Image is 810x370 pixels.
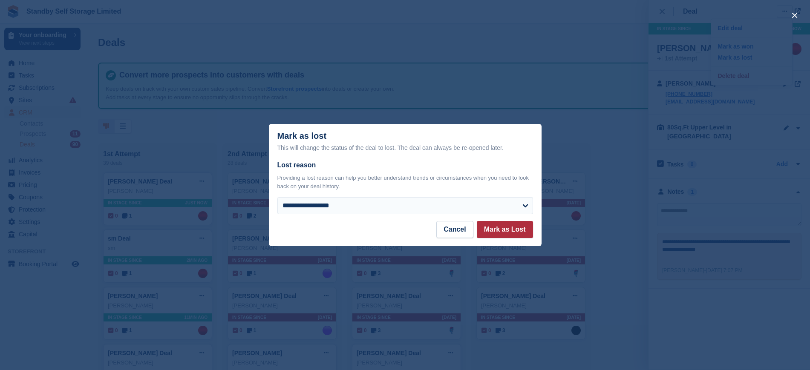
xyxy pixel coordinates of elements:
label: Lost reason [277,160,533,170]
div: This will change the status of the deal to lost. The deal can always be re-opened later. [277,143,533,153]
button: Cancel [436,221,473,238]
button: Mark as Lost [477,221,533,238]
button: close [788,9,801,22]
div: Mark as lost [277,131,533,153]
p: Providing a lost reason can help you better understand trends or circumstances when you need to l... [277,174,533,190]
